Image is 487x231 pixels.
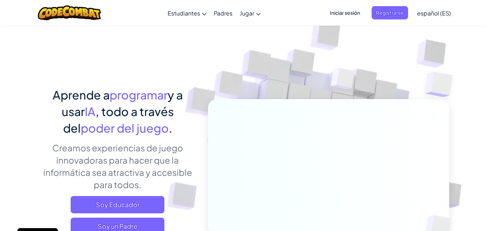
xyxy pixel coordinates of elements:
[372,6,408,19] button: Registrarse
[326,6,364,19] button: Iniciar sesión
[417,9,451,17] span: español (ES)
[81,121,169,135] span: poder del juego
[168,9,200,17] span: Estudiantes
[71,196,164,213] a: Soy Educador
[110,88,168,102] span: programar
[413,3,455,23] a: español (ES)
[164,3,210,23] a: Estudiantes
[317,54,369,107] img: Overlap cubes
[240,9,254,17] span: Jugar
[169,121,172,135] span: .
[38,5,101,20] img: CodeCombat logo
[85,104,96,119] span: IA
[236,3,264,23] a: Jugar
[53,88,110,102] span: Aprende a
[38,142,197,191] p: Creamos experiencias de juego innovadoras para hacer que la informática sea atractiva y accesible...
[210,3,236,23] a: Padres
[63,104,174,135] span: , todo a través del
[411,54,473,115] img: Overlap cubes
